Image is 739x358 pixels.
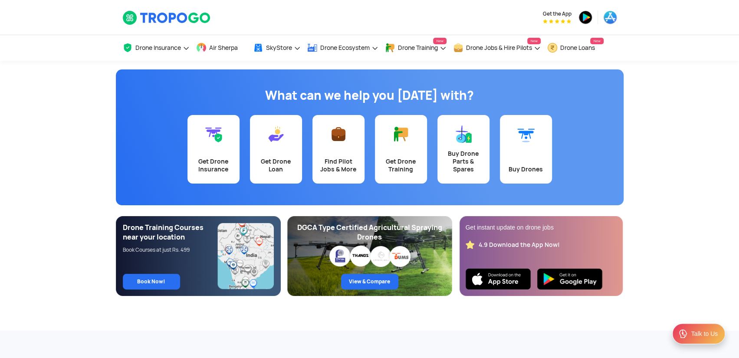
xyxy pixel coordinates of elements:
img: playstore [578,10,592,24]
a: View & Compare [341,274,398,289]
img: Buy Drone Parts & Spares [455,125,472,143]
a: Get Drone Training [375,115,427,184]
a: SkyStore [253,35,301,61]
img: star_rating [466,240,474,249]
div: DGCA Type Certified Agricultural Spraying Drones [294,223,445,242]
a: Buy Drones [500,115,552,184]
div: Find Pilot Jobs & More [318,158,359,173]
a: Air Sherpa [196,35,246,61]
img: appstore [603,10,617,24]
a: Drone TrainingNew [385,35,447,61]
img: Find Pilot Jobs & More [330,125,347,143]
a: Drone Jobs & Hire PilotsNew [453,35,541,61]
span: Drone Insurance [135,44,181,51]
img: App Raking [543,19,571,23]
a: Drone LoansNew [547,35,604,61]
img: Buy Drones [517,125,535,143]
span: New [590,38,603,44]
span: Drone Jobs & Hire Pilots [466,44,532,51]
img: Ios [466,269,531,289]
div: Get Drone Insurance [193,158,234,173]
span: New [433,38,446,44]
a: Drone Ecosystem [307,35,378,61]
div: Book Courses at just Rs. 499 [123,246,218,253]
div: 4.9 Download the App Now! [479,241,560,249]
div: Buy Drones [505,165,547,173]
img: Get Drone Loan [267,125,285,143]
span: Air Sherpa [209,44,238,51]
span: New [527,38,540,44]
span: Drone Loans [560,44,595,51]
img: Get Drone Training [392,125,410,143]
a: Drone Insurance [122,35,190,61]
div: Talk to Us [691,329,718,338]
h1: What can we help you [DATE] with? [122,87,617,104]
span: Drone Training [398,44,438,51]
a: Get Drone Insurance [187,115,240,184]
a: Book Now! [123,274,180,289]
div: Buy Drone Parts & Spares [443,150,484,173]
img: TropoGo Logo [122,10,211,25]
img: ic_Support.svg [678,328,688,339]
img: Playstore [537,269,602,289]
div: Get instant update on drone jobs [466,223,617,232]
span: Get the App [543,10,571,17]
span: SkyStore [266,44,292,51]
span: Drone Ecosystem [320,44,370,51]
a: Find Pilot Jobs & More [312,115,365,184]
div: Drone Training Courses near your location [123,223,218,242]
a: Get Drone Loan [250,115,302,184]
a: Buy Drone Parts & Spares [437,115,489,184]
img: Get Drone Insurance [205,125,222,143]
div: Get Drone Training [380,158,422,173]
div: Get Drone Loan [255,158,297,173]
